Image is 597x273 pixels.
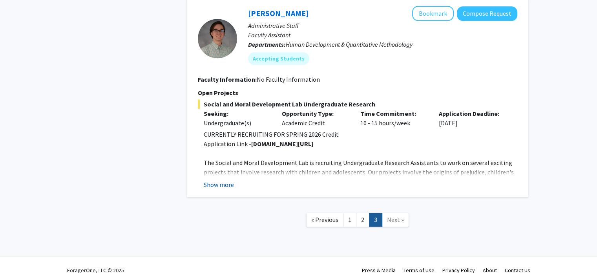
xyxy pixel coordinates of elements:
[204,109,270,118] p: Seeking:
[276,109,354,128] div: Academic Credit
[433,109,511,128] div: [DATE]
[360,109,427,118] p: Time Commitment:
[387,216,404,224] span: Next »
[439,109,506,118] p: Application Deadline:
[198,88,517,97] p: Open Projects
[198,75,257,83] b: Faculty Information:
[311,216,338,224] span: « Previous
[382,213,409,227] a: Next Page
[204,180,234,189] button: Show more
[248,40,286,48] b: Departments:
[198,99,517,109] span: Social and Moral Development Lab Undergraduate Research
[204,139,517,148] p: Application Link -
[354,109,433,128] div: 10 - 15 hours/week
[457,6,517,21] button: Compose Request to Nathaniel Pearl
[343,213,356,227] a: 1
[257,75,320,83] span: No Faculty Information
[286,40,413,48] span: Human Development & Quantitative Methodology
[248,30,517,40] p: Faculty Assistant
[204,158,517,214] p: The Social and Moral Development Lab is recruiting Undergraduate Research Assistants to work on s...
[282,109,349,118] p: Opportunity Type:
[248,21,517,30] p: Administrative Staff
[204,130,517,139] p: CURRENTLY RECRUITING FOR SPRING 2026 Credit
[204,118,270,128] div: Undergraduate(s)
[356,213,369,227] a: 2
[306,213,343,227] a: Previous
[248,8,309,18] a: [PERSON_NAME]
[248,52,309,65] mat-chip: Accepting Students
[369,213,382,227] a: 3
[412,6,454,21] button: Add Nathaniel Pearl to Bookmarks
[187,205,528,237] nav: Page navigation
[251,140,313,148] strong: [DOMAIN_NAME][URL]
[6,238,33,267] iframe: Chat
